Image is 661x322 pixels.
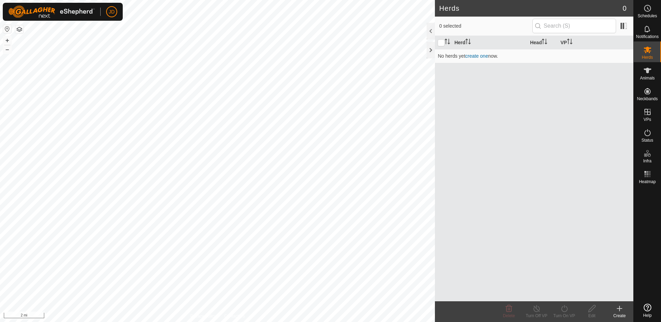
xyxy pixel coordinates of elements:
th: Head [527,36,558,49]
div: Turn Off VP [523,313,550,319]
div: Turn On VP [550,313,578,319]
span: VPs [643,117,651,122]
div: Create [606,313,633,319]
th: VP [558,36,633,49]
span: 0 selected [439,22,532,30]
a: Contact Us [224,313,245,319]
a: Help [634,301,661,320]
div: Edit [578,313,606,319]
span: Animals [640,76,655,80]
input: Search (S) [532,19,616,33]
span: Help [643,313,652,318]
button: + [3,36,11,45]
button: – [3,45,11,54]
span: 0 [623,3,626,13]
p-sorticon: Activate to sort [465,40,471,45]
h2: Herds [439,4,622,12]
p-sorticon: Activate to sort [567,40,572,45]
span: JD [109,8,114,16]
button: Map Layers [15,25,24,34]
td: No herds yet now. [435,49,633,63]
p-sorticon: Activate to sort [445,40,450,45]
span: Status [641,138,653,142]
span: Delete [503,313,515,318]
th: Herd [451,36,527,49]
span: Neckbands [637,97,658,101]
span: Notifications [636,35,659,39]
button: Reset Map [3,25,11,33]
a: create one [465,53,488,59]
img: Gallagher Logo [8,6,95,18]
span: Heatmap [639,180,656,184]
span: Infra [643,159,651,163]
span: Schedules [637,14,657,18]
a: Privacy Policy [190,313,216,319]
p-sorticon: Activate to sort [542,40,547,45]
span: Herds [642,55,653,59]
